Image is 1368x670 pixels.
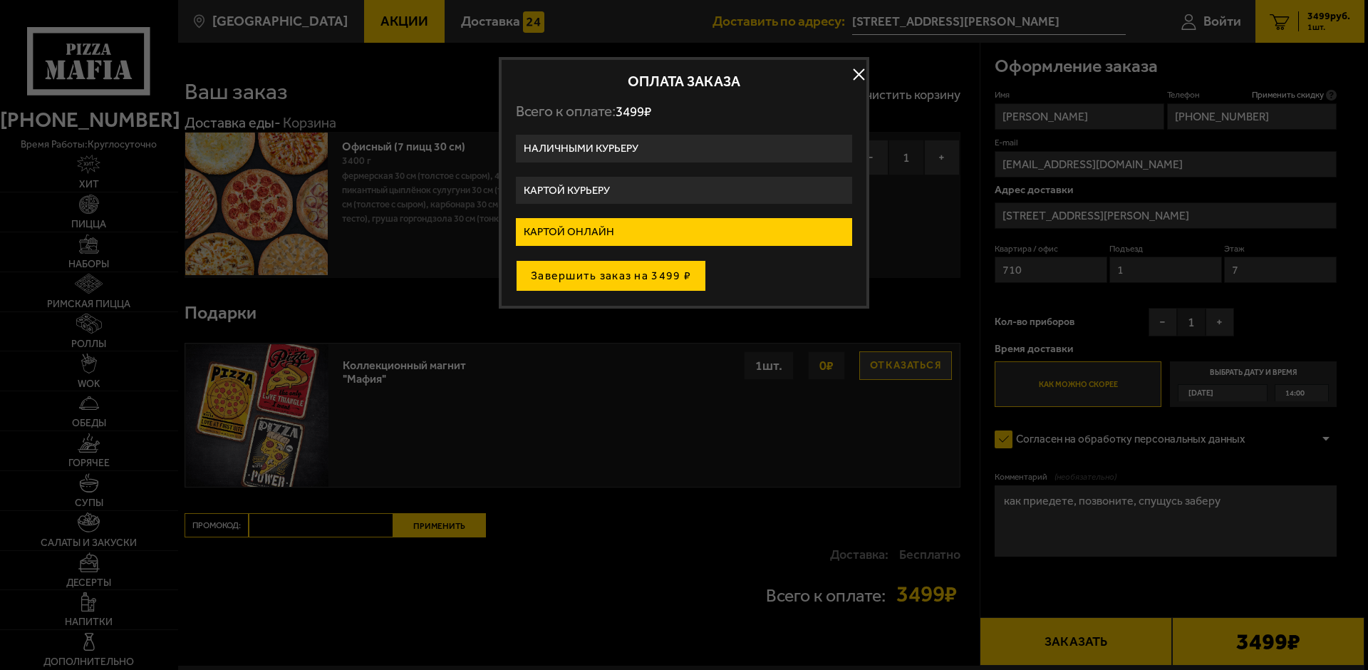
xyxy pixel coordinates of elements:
label: Картой онлайн [516,218,852,246]
h2: Оплата заказа [516,74,852,88]
span: 3499 ₽ [616,103,651,120]
label: Наличными курьеру [516,135,852,163]
p: Всего к оплате: [516,103,852,120]
button: Завершить заказ на 3499 ₽ [516,260,706,292]
label: Картой курьеру [516,177,852,205]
